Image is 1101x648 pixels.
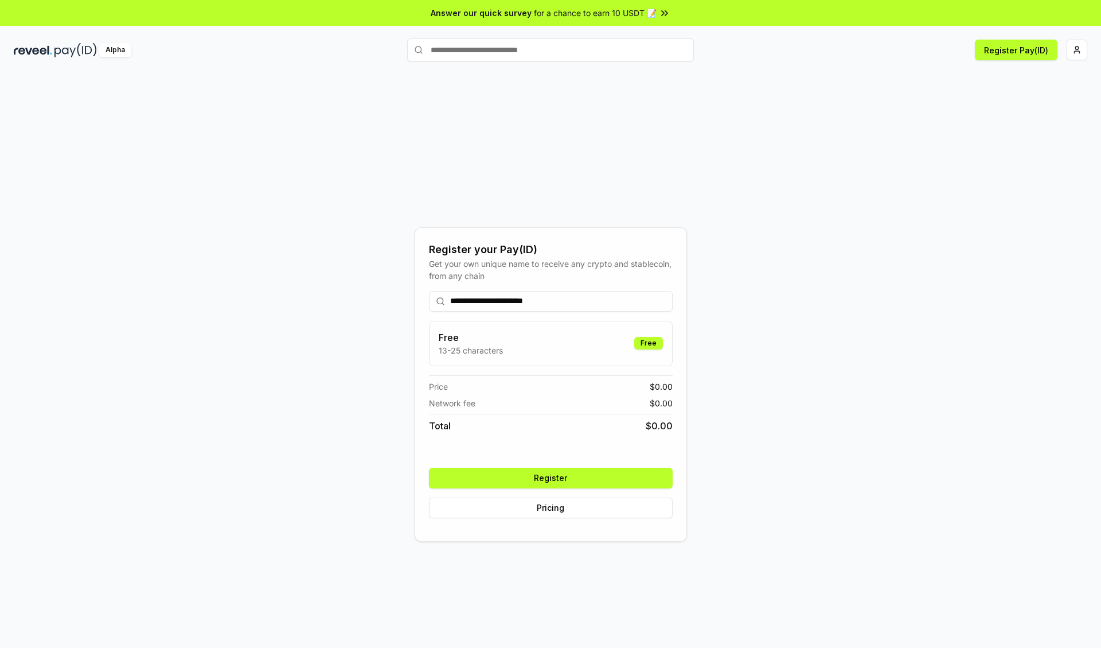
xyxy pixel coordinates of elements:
[429,468,673,488] button: Register
[429,397,475,409] span: Network fee
[439,344,503,356] p: 13-25 characters
[429,242,673,258] div: Register your Pay(ID)
[429,258,673,282] div: Get your own unique name to receive any crypto and stablecoin, from any chain
[54,43,97,57] img: pay_id
[14,43,52,57] img: reveel_dark
[650,381,673,393] span: $ 0.00
[650,397,673,409] span: $ 0.00
[429,419,451,433] span: Total
[429,381,448,393] span: Price
[646,419,673,433] span: $ 0.00
[439,331,503,344] h3: Free
[634,337,663,350] div: Free
[431,7,532,19] span: Answer our quick survey
[99,43,131,57] div: Alpha
[429,498,673,518] button: Pricing
[534,7,657,19] span: for a chance to earn 10 USDT 📝
[975,40,1057,60] button: Register Pay(ID)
